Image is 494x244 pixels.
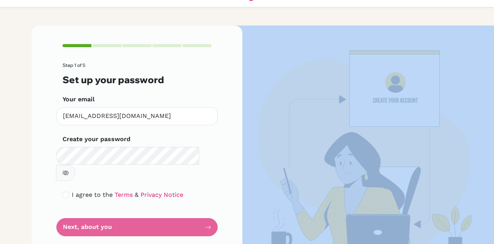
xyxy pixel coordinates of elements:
[63,62,85,68] span: Step 1 of 5
[63,74,211,85] h3: Set up your password
[63,135,130,144] label: Create your password
[115,191,133,198] a: Terms
[72,191,113,198] span: I agree to the
[63,95,95,104] label: Your email
[135,191,139,198] span: &
[56,107,218,125] input: Insert your email*
[140,191,183,198] a: Privacy Notice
